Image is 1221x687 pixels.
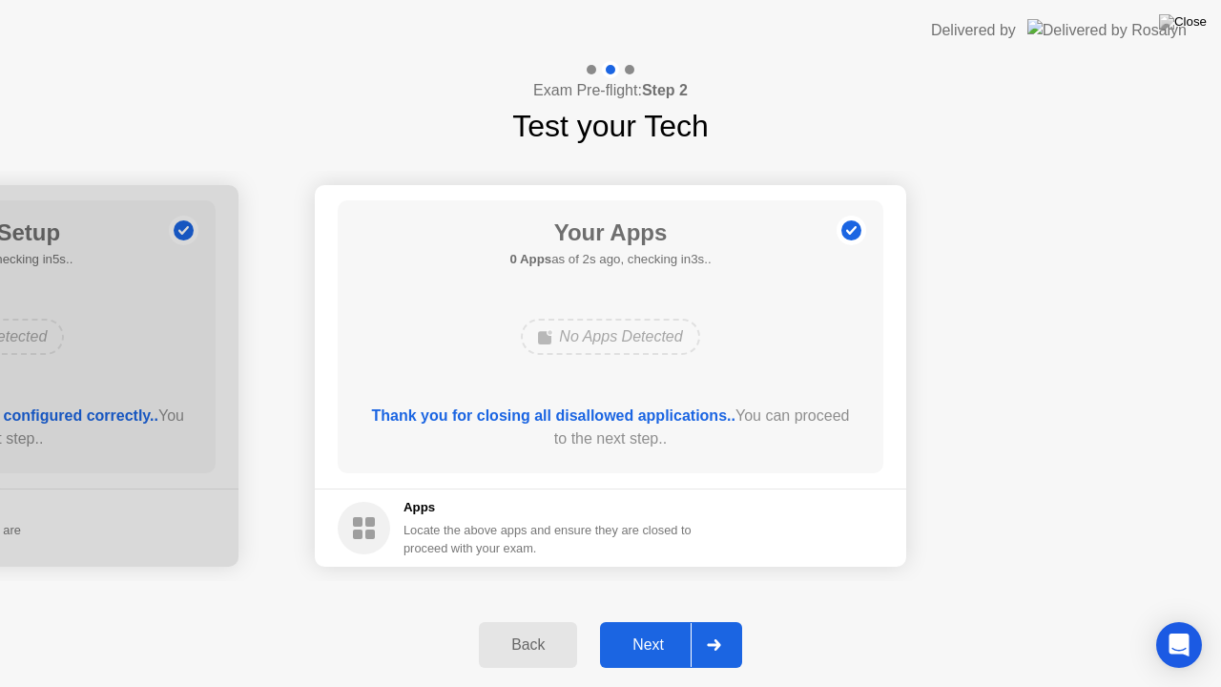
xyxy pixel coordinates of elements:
img: Delivered by Rosalyn [1027,19,1187,41]
div: Open Intercom Messenger [1156,622,1202,668]
button: Next [600,622,742,668]
h5: Apps [404,498,693,517]
b: Thank you for closing all disallowed applications.. [372,407,735,424]
h1: Test your Tech [512,103,709,149]
img: Close [1159,14,1207,30]
div: You can proceed to the next step.. [365,405,857,450]
div: Back [485,636,571,654]
div: No Apps Detected [521,319,699,355]
h4: Exam Pre-flight: [533,79,688,102]
h5: as of 2s ago, checking in3s.. [509,250,711,269]
div: Next [606,636,691,654]
button: Back [479,622,577,668]
h1: Your Apps [509,216,711,250]
div: Delivered by [931,19,1016,42]
b: Step 2 [642,82,688,98]
b: 0 Apps [509,252,551,266]
div: Locate the above apps and ensure they are closed to proceed with your exam. [404,521,693,557]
